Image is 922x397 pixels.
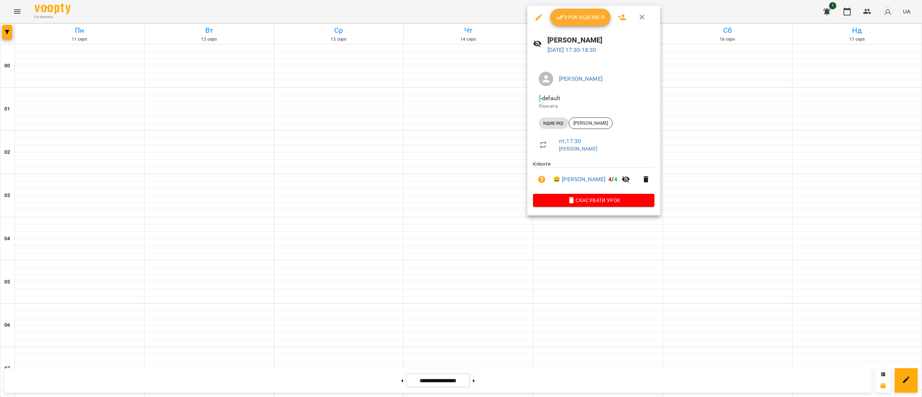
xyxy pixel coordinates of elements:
[608,176,612,183] span: 4
[556,13,605,22] span: Урок відбувся
[550,9,611,26] button: Урок відбувся
[569,117,613,129] div: [PERSON_NAME]
[539,196,649,205] span: Скасувати Урок
[533,194,654,207] button: Скасувати Урок
[559,75,603,82] a: [PERSON_NAME]
[559,146,597,152] a: [PERSON_NAME]
[533,160,654,194] ul: Клієнти
[539,103,649,110] p: Кімната
[539,120,569,126] span: Індив.Укр.
[547,46,596,53] a: [DATE] 17:30-18:30
[539,95,561,102] span: - default
[614,176,617,183] span: 4
[547,35,655,46] h6: [PERSON_NAME]
[559,138,581,144] a: пт , 17:30
[608,176,617,183] b: /
[569,120,612,126] span: [PERSON_NAME]
[553,175,605,184] a: 😀 [PERSON_NAME]
[533,171,550,188] button: Візит ще не сплачено. Додати оплату?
